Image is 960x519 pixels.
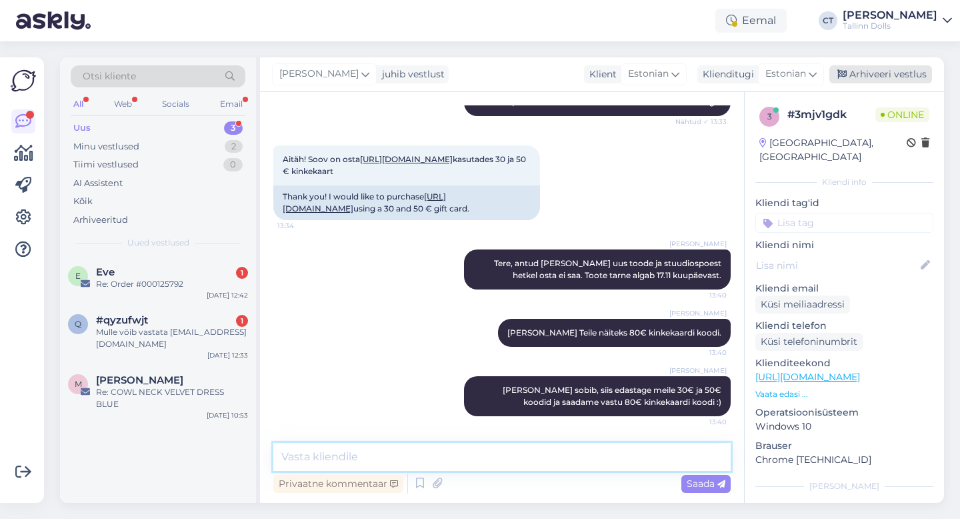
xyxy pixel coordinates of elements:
p: Märkmed [755,500,933,514]
div: All [71,95,86,113]
div: 1 [236,267,248,279]
a: [URL][DOMAIN_NAME] [755,371,860,383]
div: Thank you! I would like to purchase using a 30 and 50 € gift card. [273,185,540,220]
span: [PERSON_NAME] [669,308,727,318]
span: q [75,319,81,329]
span: Saada [687,478,725,490]
span: Tere, antud [PERSON_NAME] uus toode ja stuudiospoest hetkel osta ei saa. Toote tarne algab 17.11 ... [494,258,723,280]
span: 13:34 [277,221,327,231]
div: Kliendi info [755,176,933,188]
span: M [75,379,82,389]
div: Re: COWL NECK VELVET DRESS BLUE [96,386,248,410]
div: # 3mjv1gdk [787,107,875,123]
div: juhib vestlust [377,67,445,81]
span: 13:40 [677,290,727,300]
div: Küsi meiliaadressi [755,296,850,314]
div: CT [819,11,837,30]
span: Eve [96,266,115,278]
a: [PERSON_NAME]Tallinn Dolls [843,10,952,31]
div: Uus [73,121,91,135]
div: Socials [159,95,192,113]
span: [PERSON_NAME] [279,67,359,81]
span: Estonian [765,67,806,81]
p: Kliendi tag'id [755,196,933,210]
img: Askly Logo [11,68,36,93]
div: Privaatne kommentaar [273,475,403,493]
p: Kliendi nimi [755,238,933,252]
span: Nähtud ✓ 13:33 [675,117,727,127]
div: 1 [236,315,248,327]
p: Brauser [755,439,933,453]
a: [URL][DOMAIN_NAME] [360,154,453,164]
div: Eemal [715,9,787,33]
div: [PERSON_NAME] [843,10,937,21]
p: Kliendi telefon [755,319,933,333]
div: Tiimi vestlused [73,158,139,171]
span: #qyzufwjt [96,314,148,326]
span: 13:40 [677,348,727,358]
span: Otsi kliente [83,69,136,83]
input: Lisa nimi [756,258,918,273]
div: Küsi telefoninumbrit [755,333,863,351]
span: [PERSON_NAME] [669,239,727,249]
div: Arhiveeritud [73,213,128,227]
span: [PERSON_NAME] Teile näiteks 80€ kinkekaardi koodi. [507,328,721,338]
span: 3 [767,111,772,121]
div: 0 [223,158,243,171]
span: 13:40 [677,417,727,427]
p: Operatsioonisüsteem [755,406,933,420]
span: Estonian [628,67,669,81]
span: Mirjam Lauringson [96,374,183,386]
p: Chrome [TECHNICAL_ID] [755,453,933,467]
div: Arhiveeri vestlus [829,65,932,83]
div: [DATE] 12:42 [207,290,248,300]
div: Email [217,95,245,113]
div: Minu vestlused [73,140,139,153]
div: [GEOGRAPHIC_DATA], [GEOGRAPHIC_DATA] [759,136,907,164]
div: Klient [584,67,617,81]
span: [PERSON_NAME] sobib, siis edastage meile 30€ ja 50€ koodid ja saadame vastu 80€ kinkekaardi koodi :) [503,385,723,407]
div: [PERSON_NAME] [755,480,933,492]
p: Windows 10 [755,420,933,434]
span: Aitäh! Soov on osta kasutades 30 ja 50 € kinkekaart [283,154,528,176]
div: 3 [224,121,243,135]
p: Kliendi email [755,282,933,296]
div: Re: Order #000125792 [96,278,248,290]
p: Vaata edasi ... [755,388,933,400]
div: 2 [225,140,243,153]
div: Klienditugi [697,67,754,81]
span: Uued vestlused [127,237,189,249]
span: Online [875,107,929,122]
p: Klienditeekond [755,356,933,370]
span: [PERSON_NAME] [669,366,727,376]
div: Tallinn Dolls [843,21,937,31]
div: Mulle võib vastata [EMAIL_ADDRESS][DOMAIN_NAME] [96,326,248,350]
div: [DATE] 10:53 [207,410,248,420]
div: Web [111,95,135,113]
input: Lisa tag [755,213,933,233]
span: E [75,271,81,281]
div: Kõik [73,195,93,208]
div: [DATE] 12:33 [207,350,248,360]
div: AI Assistent [73,177,123,190]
